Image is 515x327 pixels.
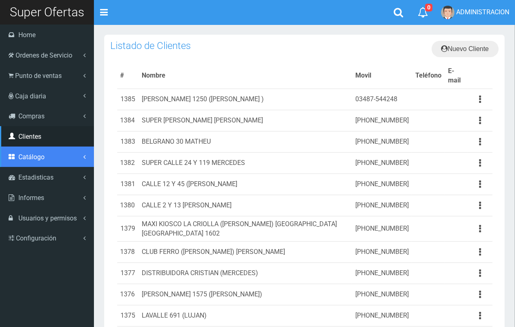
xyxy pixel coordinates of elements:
[352,284,412,305] td: [PHONE_NUMBER]
[138,284,352,305] td: [PERSON_NAME] 1575 ([PERSON_NAME])
[445,63,468,89] th: E-mail
[117,242,138,263] td: 1378
[352,305,412,327] td: [PHONE_NUMBER]
[117,305,138,327] td: 1375
[138,195,352,216] td: CALLE 2 Y 13 [PERSON_NAME]
[138,131,352,152] td: BELGRANO 30 MATHEU
[138,216,352,242] td: MAXI KIOSCO LA CRIOLLA ([PERSON_NAME]) [GEOGRAPHIC_DATA] [GEOGRAPHIC_DATA] 1602
[352,131,412,152] td: [PHONE_NUMBER]
[352,63,412,89] th: Movil
[117,63,138,89] th: #
[456,8,509,16] span: ADMINISTRACION
[117,284,138,305] td: 1376
[412,63,445,89] th: Teléfono
[352,263,412,284] td: [PHONE_NUMBER]
[117,174,138,195] td: 1381
[352,152,412,174] td: [PHONE_NUMBER]
[16,234,56,242] span: Configuración
[10,5,84,19] span: Super Ofertas
[18,194,44,202] span: Informes
[352,174,412,195] td: [PHONE_NUMBER]
[117,89,138,110] td: 1385
[352,216,412,242] td: [PHONE_NUMBER]
[18,31,36,39] span: Home
[18,133,41,140] span: Clientes
[117,216,138,242] td: 1379
[15,72,62,80] span: Punto de ventas
[15,92,46,100] span: Caja diaria
[425,4,433,11] span: 0
[117,110,138,131] td: 1384
[352,242,412,263] td: [PHONE_NUMBER]
[352,195,412,216] td: [PHONE_NUMBER]
[138,305,352,327] td: LAVALLE 691 (LUJAN)
[117,263,138,284] td: 1377
[138,263,352,284] td: DISTRIBUIDORA CRISTIAN (MERCEDES)
[432,41,499,57] a: Nuevo Cliente
[138,174,352,195] td: CALLE 12 Y 45 ([PERSON_NAME]
[18,153,45,161] span: Catálogo
[138,89,352,110] td: [PERSON_NAME] 1250 ([PERSON_NAME] )
[138,242,352,263] td: CLUB FERRO ([PERSON_NAME]) [PERSON_NAME]
[117,195,138,216] td: 1380
[117,152,138,174] td: 1382
[18,214,77,222] span: Usuarios y permisos
[138,152,352,174] td: SUPER CALLE 24 Y 119 MERCEDES
[352,89,412,110] td: 03487-544248
[117,131,138,152] td: 1383
[138,63,352,89] th: Nombre
[110,41,191,51] h3: Listado de Clientes
[18,112,45,120] span: Compras
[18,174,54,181] span: Estadisticas
[352,110,412,131] td: [PHONE_NUMBER]
[441,6,455,19] img: User Image
[138,110,352,131] td: SUPER [PERSON_NAME] [PERSON_NAME]
[16,51,72,59] span: Ordenes de Servicio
